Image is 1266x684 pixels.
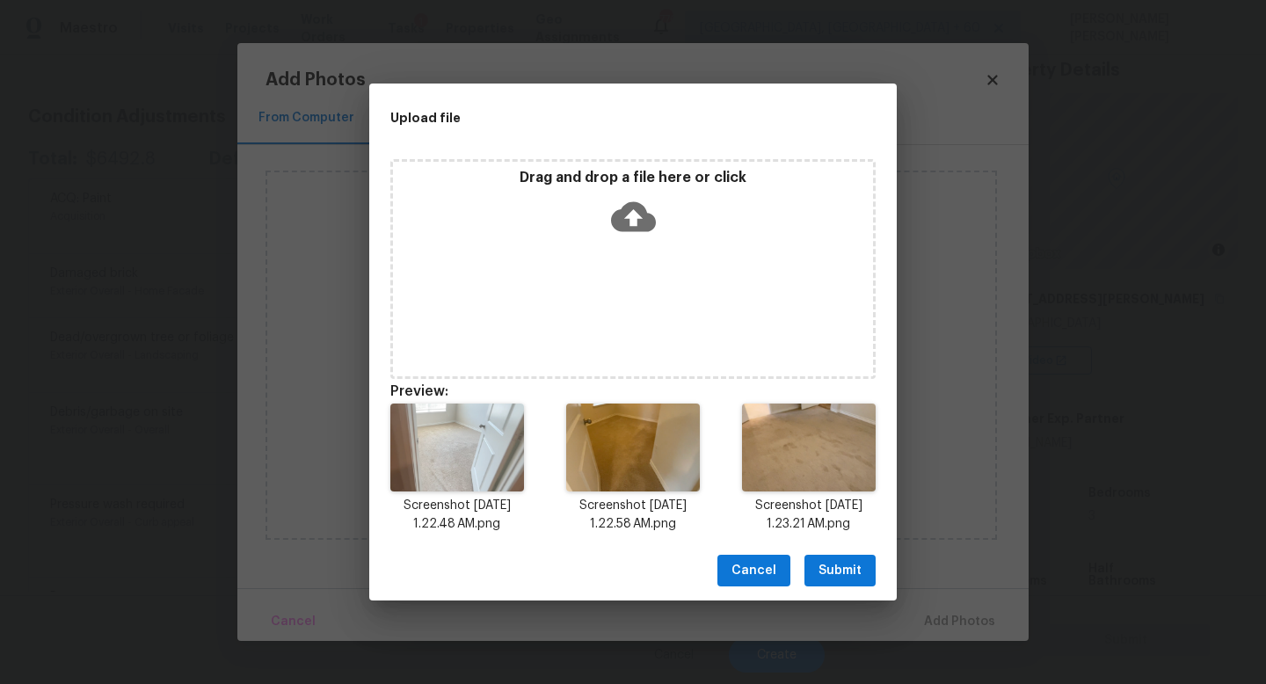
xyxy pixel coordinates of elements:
[804,555,876,587] button: Submit
[566,404,700,491] img: wX0TBomC3FCbYAAAAASUVORK5CYII=
[390,108,797,127] h2: Upload file
[731,560,776,582] span: Cancel
[393,169,873,187] p: Drag and drop a file here or click
[717,555,790,587] button: Cancel
[390,497,524,534] p: Screenshot [DATE] 1.22.48 AM.png
[819,560,862,582] span: Submit
[390,404,524,491] img: w9BeNs56cICMwAAAABJRU5ErkJggg==
[566,497,700,534] p: Screenshot [DATE] 1.22.58 AM.png
[742,404,876,491] img: 4HYS4rSVvLjuIAAAAASUVORK5CYII=
[742,497,876,534] p: Screenshot [DATE] 1.23.21 AM.png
